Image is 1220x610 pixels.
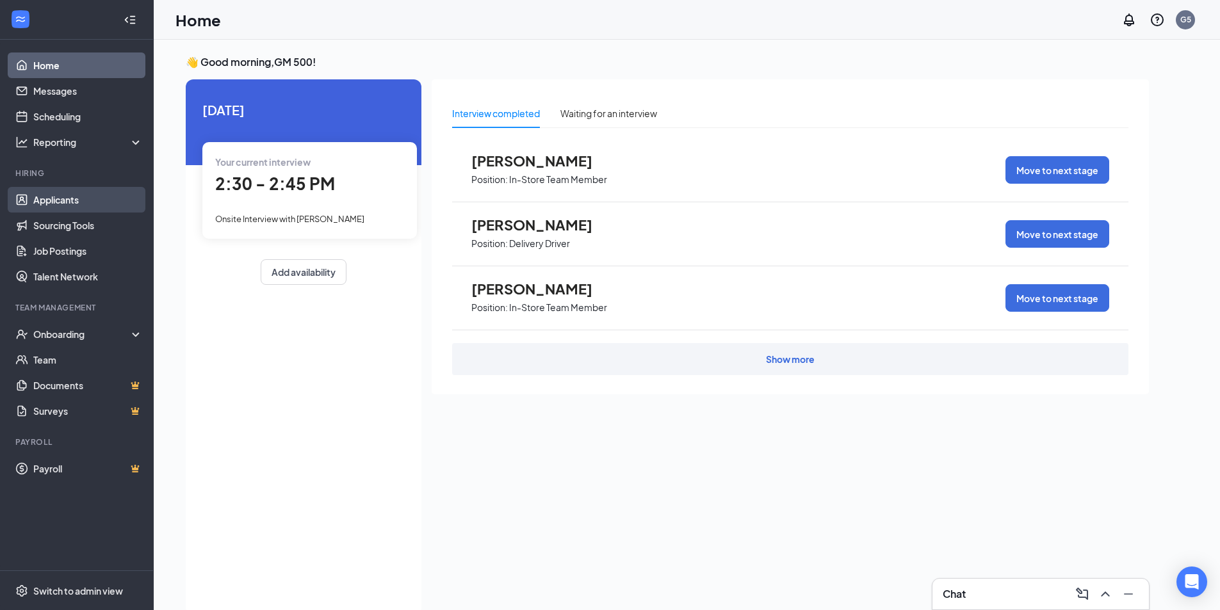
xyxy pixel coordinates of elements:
span: [PERSON_NAME] [471,152,612,169]
div: Team Management [15,302,140,313]
p: Position: [471,173,508,186]
h1: Home [175,9,221,31]
a: Home [33,52,143,78]
button: Minimize [1118,584,1139,604]
svg: QuestionInfo [1150,12,1165,28]
p: In-Store Team Member [509,301,607,314]
svg: Analysis [15,136,28,148]
svg: Notifications [1121,12,1137,28]
h3: 👋 Good morning, GM 500 ! [186,55,1149,69]
div: Reporting [33,136,143,148]
div: Hiring [15,168,140,179]
a: Scheduling [33,104,143,129]
p: Position: [471,237,508,250]
svg: UserCheck [15,328,28,341]
span: [PERSON_NAME] [471,216,612,233]
button: ComposeMessage [1072,584,1093,604]
button: Move to next stage [1005,284,1109,312]
svg: ComposeMessage [1075,586,1090,602]
p: Delivery Driver [509,237,570,250]
div: Waiting for an interview [560,106,657,120]
a: PayrollCrown [33,456,143,481]
span: [DATE] [202,100,405,120]
span: 2:30 - 2:45 PM [215,173,335,194]
svg: Minimize [1121,586,1136,602]
div: Switch to admin view [33,584,123,597]
a: Applicants [33,187,143,213]
div: Open Intercom Messenger [1176,566,1207,597]
a: DocumentsCrown [33,373,143,398]
svg: Collapse [124,13,136,26]
svg: Settings [15,584,28,597]
a: Talent Network [33,264,143,289]
button: ChevronUp [1095,584,1116,604]
div: Interview completed [452,106,540,120]
svg: ChevronUp [1098,586,1113,602]
a: Messages [33,78,143,104]
p: In-Store Team Member [509,173,607,186]
span: Your current interview [215,156,311,168]
button: Move to next stage [1005,156,1109,184]
a: SurveysCrown [33,398,143,424]
div: Show more [766,353,815,365]
a: Team [33,347,143,373]
div: Payroll [15,437,140,447]
button: Move to next stage [1005,220,1109,248]
a: Job Postings [33,238,143,264]
span: Onsite Interview with [PERSON_NAME] [215,214,364,224]
span: [PERSON_NAME] [471,280,612,297]
h3: Chat [943,587,966,601]
a: Sourcing Tools [33,213,143,238]
svg: WorkstreamLogo [14,13,27,26]
p: Position: [471,301,508,314]
button: Add availability [261,259,346,285]
div: G5 [1180,14,1191,25]
div: Onboarding [33,328,132,341]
